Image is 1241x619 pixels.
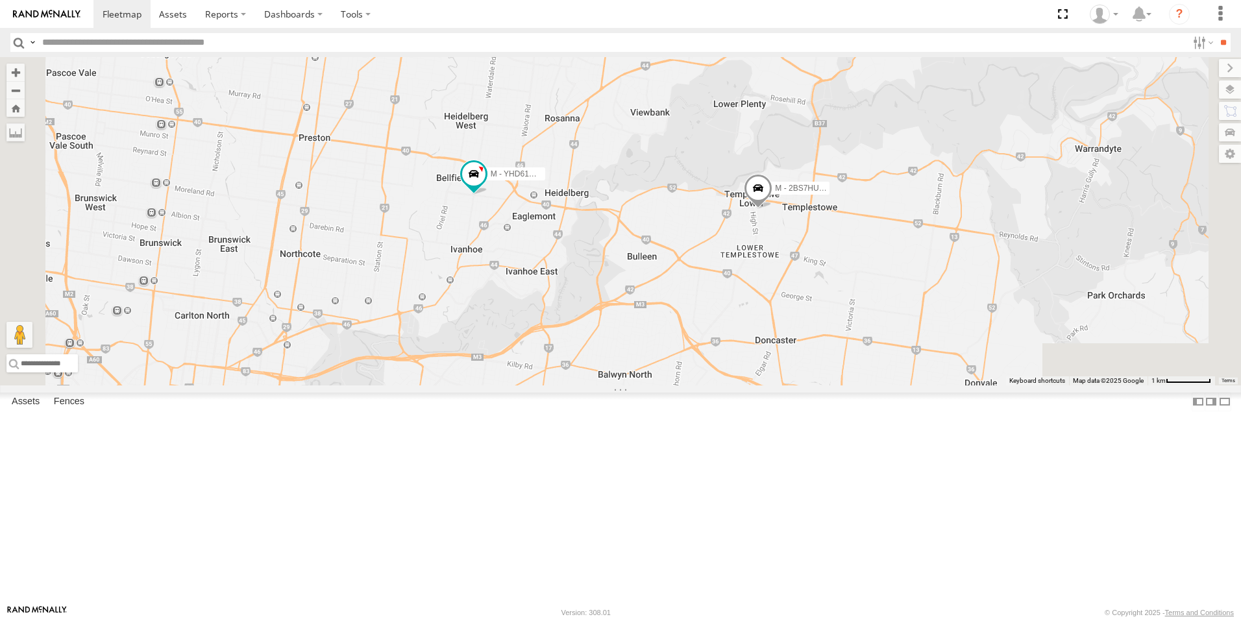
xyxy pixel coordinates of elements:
a: Terms (opens in new tab) [1222,378,1235,383]
button: Zoom in [6,64,25,81]
a: Terms and Conditions [1165,609,1234,616]
label: Dock Summary Table to the Left [1192,393,1205,411]
button: Zoom Home [6,99,25,117]
img: rand-logo.svg [13,10,80,19]
label: Search Query [27,33,38,52]
label: Measure [6,123,25,141]
button: Map Scale: 1 km per 66 pixels [1148,376,1215,385]
label: Hide Summary Table [1218,393,1231,411]
i: ? [1169,4,1190,25]
button: Drag Pegman onto the map to open Street View [6,322,32,348]
label: Assets [5,393,46,411]
label: Fences [47,393,91,411]
span: M - 2BS7HU - [PERSON_NAME] [775,184,890,193]
div: © Copyright 2025 - [1105,609,1234,616]
button: Zoom out [6,81,25,99]
div: Tye Clark [1085,5,1123,24]
span: 1 km [1151,377,1166,384]
button: Keyboard shortcuts [1009,376,1065,385]
div: Version: 308.01 [561,609,611,616]
label: Dock Summary Table to the Right [1205,393,1218,411]
label: Map Settings [1219,145,1241,163]
span: Map data ©2025 Google [1073,377,1144,384]
span: M - YHD61W - [PERSON_NAME] [491,169,608,178]
a: Visit our Website [7,606,67,619]
label: Search Filter Options [1188,33,1216,52]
